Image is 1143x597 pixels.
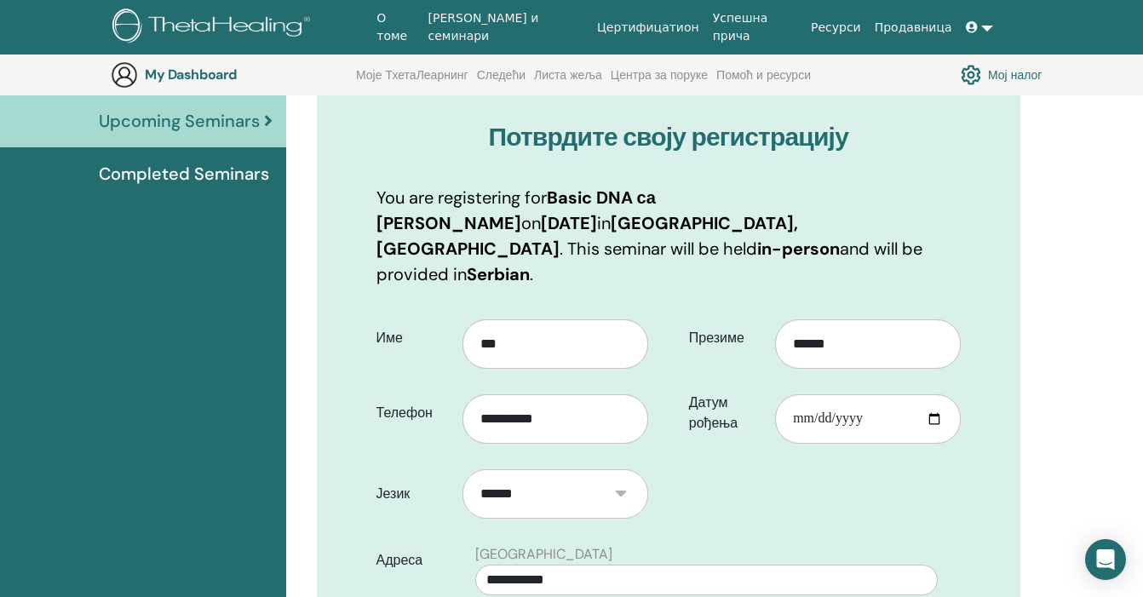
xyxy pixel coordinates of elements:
label: Име [364,322,462,354]
div: Open Intercom Messenger [1085,539,1126,580]
label: Језик [364,478,462,510]
a: [PERSON_NAME] и семинари [422,3,590,52]
a: Центра за поруке [611,68,708,95]
b: in-person [757,238,840,260]
label: Адреса [364,544,465,577]
a: Помоћ и ресурси [716,68,811,95]
b: Serbian [467,263,530,285]
label: Презиме [676,322,775,354]
a: Успешна прича [706,3,804,52]
label: Датум рођења [676,387,775,439]
img: generic-user-icon.jpg [111,61,138,89]
a: Ресурси [804,12,868,43]
a: Следећи [477,68,526,95]
img: cog.svg [961,60,981,89]
a: Мој налог [961,60,1042,89]
span: Upcoming Seminars [99,108,260,134]
img: logo.png [112,9,316,47]
a: Листа жеља [534,68,602,95]
b: [GEOGRAPHIC_DATA], [GEOGRAPHIC_DATA] [376,212,798,260]
a: Продавница [868,12,959,43]
span: Completed Seminars [99,161,269,187]
label: Телефон [364,397,462,429]
b: [DATE] [541,212,597,234]
h3: My Dashboard [145,66,315,83]
a: О томе [370,3,421,52]
a: Цертифицатион [590,12,706,43]
a: Моје ТхетаЛеарнинг [356,68,468,95]
h3: Потврдите своју регистрацију [376,122,962,152]
b: Basic DNA са [PERSON_NAME] [376,187,657,234]
p: You are registering for on in . This seminar will be held and will be provided in . [376,185,962,287]
label: [GEOGRAPHIC_DATA] [475,544,612,565]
